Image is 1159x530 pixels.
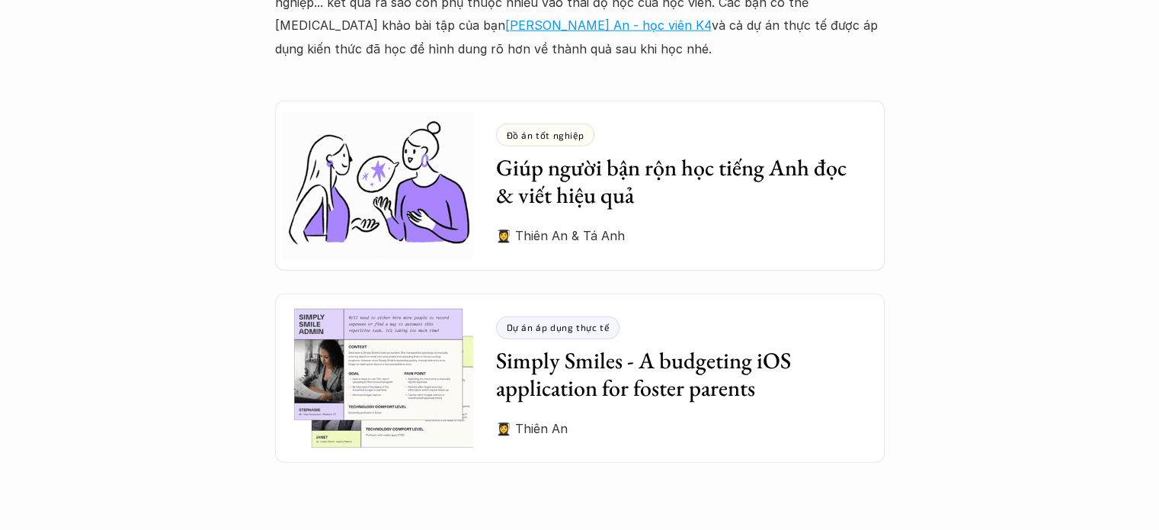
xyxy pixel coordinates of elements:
p: Dự án áp dụng thực tế [507,322,610,332]
h3: Giúp người bận rộn học tiếng Anh đọc & viết hiệu quả [496,154,862,209]
a: [PERSON_NAME] An - học viên K4 [505,18,712,33]
h3: Simply Smiles - A budgeting iOS application for foster parents [496,347,862,402]
a: Dự án áp dụng thực tếSimply Smiles - A budgeting iOS application for foster parents👩‍🎓 Thiên An [275,294,885,463]
p: Đồ án tốt nghiệp [507,130,584,140]
a: Đồ án tốt nghiệpGiúp người bận rộn học tiếng Anh đọc & viết hiệu quả👩‍🎓 Thiên An & Tá Anh [275,101,885,270]
p: 👩‍🎓 Thiên An & Tá Anh [496,224,862,247]
p: 👩‍🎓 Thiên An [496,417,862,440]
